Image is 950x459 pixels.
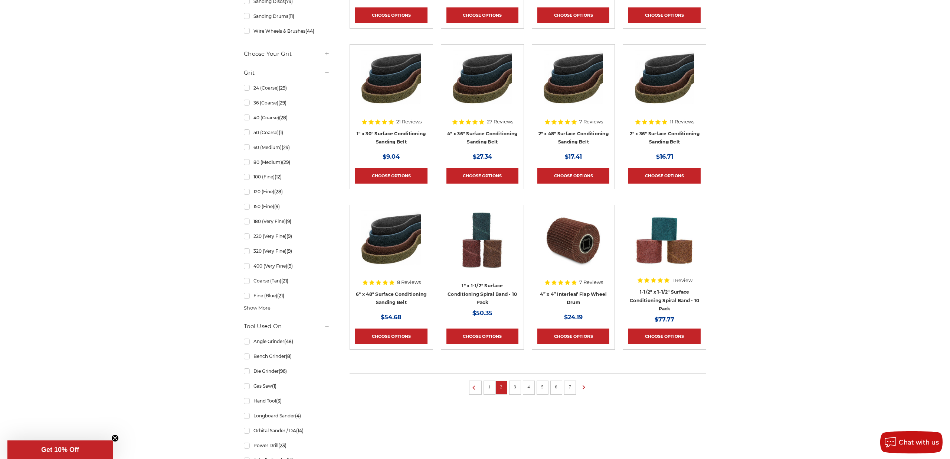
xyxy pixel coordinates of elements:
img: 2"x36" Surface Conditioning Sanding Belts [635,50,694,109]
a: 2" x 36" Surface Conditioning Sanding Belt [630,131,700,145]
span: (23) [278,443,286,448]
a: 400 (Very Fine) [244,259,330,272]
a: 180 (Very Fine) [244,215,330,228]
span: (1) [279,130,283,135]
a: 36 (Coarse) [244,96,330,109]
span: (96) [279,368,287,374]
span: $54.68 [381,314,402,321]
a: 6" x 48" Surface Conditioning Sanding Belt [356,291,426,306]
span: $27.34 [473,153,492,160]
a: 2" x 48" Surface Conditioning Sanding Belt [538,131,609,145]
a: Fine (Blue) [244,289,330,302]
a: 5 [539,383,546,391]
a: 3 [511,383,519,391]
a: Hand Tool [244,394,330,407]
span: 21 Reviews [396,119,422,124]
span: (9) [286,248,292,254]
span: $17.41 [565,153,582,160]
a: Bench Grinder [244,350,330,363]
a: Choose Options [446,168,518,184]
span: (29) [278,100,286,106]
a: Choose Options [628,168,700,184]
a: Choose Options [537,329,609,344]
span: 11 Reviews [670,119,694,124]
img: 1" x 1-1/2" Scotch Brite Spiral Band [453,210,512,270]
a: 4 [525,383,533,391]
a: Choose Options [628,7,700,23]
a: 320 (Very Fine) [244,245,330,258]
a: 1" x 1-1/2" Scotch Brite Spiral Band [446,210,518,282]
img: 2"x48" Surface Conditioning Sanding Belts [544,50,603,109]
span: (12) [275,174,282,180]
a: 1" x 30" Surface Conditioning Sanding Belt [357,131,426,145]
span: $9.04 [383,153,400,160]
a: Angle Grinder [244,335,330,348]
span: Get 10% Off [41,446,79,453]
span: (1) [272,383,276,389]
img: 4 inch interleaf flap wheel drum [544,210,603,270]
span: (29) [282,159,290,165]
img: 4"x36" Surface Conditioning Sanding Belts [453,50,512,109]
a: Choose Options [355,329,427,344]
a: 24 (Coarse) [244,81,330,94]
a: 60 (Medium) [244,141,330,154]
a: Choose Options [446,329,518,344]
h5: Grit [244,68,330,77]
a: Gas Saw [244,379,330,392]
span: $24.19 [564,314,583,321]
a: 7 [566,383,574,391]
span: $77.77 [655,316,674,323]
a: 2 [498,383,505,391]
a: 1 [486,383,493,391]
a: 150 (Fine) [244,200,330,213]
a: Choose Options [537,7,609,23]
span: 1 Review [672,278,692,283]
span: (28) [279,115,288,120]
a: 100 (Fine) [244,170,330,183]
h5: Choose Your Grit [244,49,330,58]
span: 7 Reviews [579,119,603,124]
span: (21) [281,278,288,284]
a: 4 inch interleaf flap wheel drum [537,210,609,282]
img: 6"x48" Surface Conditioning Sanding Belts [361,210,421,270]
a: 120 (Fine) [244,185,330,198]
a: 1-1/2" x 1-1/2" Scotch Brite Spiral Band [628,210,700,282]
a: 2"x36" Surface Conditioning Sanding Belts [628,50,700,122]
span: (21) [277,293,284,298]
a: 6"x48" Surface Conditioning Sanding Belts [355,210,427,282]
span: $50.35 [472,310,492,317]
a: Coarse (Tan) [244,274,330,287]
span: (28) [274,189,283,194]
span: Show More [244,304,271,312]
a: 50 (Coarse) [244,126,330,139]
a: 80 (Medium) [244,156,330,169]
span: (9) [274,204,280,209]
a: Orbital Sander / DA [244,424,330,437]
span: (48) [284,339,293,344]
img: 1"x30" Surface Conditioning Sanding Belts [361,50,421,109]
a: Choose Options [355,7,427,23]
div: Get 10% OffClose teaser [7,440,113,459]
a: Choose Options [628,329,700,344]
span: (29) [282,145,290,150]
span: (9) [287,263,293,269]
a: 6 [553,383,560,391]
h5: Tool Used On [244,322,330,331]
a: Choose Options [446,7,518,23]
a: Sanding Drums [244,10,330,23]
a: 2"x48" Surface Conditioning Sanding Belts [537,50,609,122]
span: (8) [286,353,292,359]
span: Chat with us [899,439,939,446]
a: Wire Wheels & Brushes [244,25,330,38]
a: 220 (Very Fine) [244,230,330,243]
span: $16.71 [656,153,673,160]
button: Close teaser [111,434,119,442]
span: 8 Reviews [397,280,421,285]
a: Power Drill [244,439,330,452]
a: Choose Options [537,168,609,184]
a: 40 (Coarse) [244,111,330,124]
span: (29) [279,85,287,91]
span: (14) [296,428,304,433]
img: 1-1/2" x 1-1/2" Scotch Brite Spiral Band [635,210,694,270]
a: 1"x30" Surface Conditioning Sanding Belts [355,50,427,122]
